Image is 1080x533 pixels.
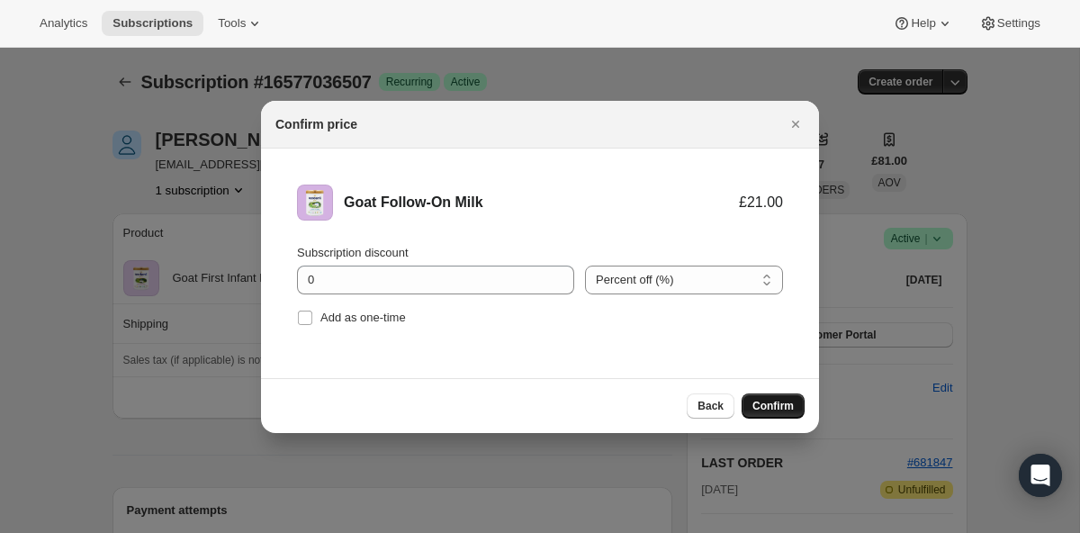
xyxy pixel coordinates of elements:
button: Back [687,393,734,419]
button: Analytics [29,11,98,36]
div: Open Intercom Messenger [1019,454,1062,497]
button: Subscriptions [102,11,203,36]
span: Confirm [752,399,794,413]
span: Settings [997,16,1040,31]
button: Close [783,112,808,137]
span: Add as one-time [320,311,406,324]
button: Tools [207,11,274,36]
div: £21.00 [739,194,783,212]
span: Tools [218,16,246,31]
div: Goat Follow-On Milk [344,194,739,212]
span: Subscription discount [297,246,409,259]
span: Analytics [40,16,87,31]
span: Back [697,399,724,413]
span: Subscriptions [112,16,193,31]
h2: Confirm price [275,115,357,133]
button: Confirm [742,393,805,419]
button: Settings [968,11,1051,36]
img: Goat Follow-On Milk [297,185,333,221]
span: Help [911,16,935,31]
button: Help [882,11,964,36]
